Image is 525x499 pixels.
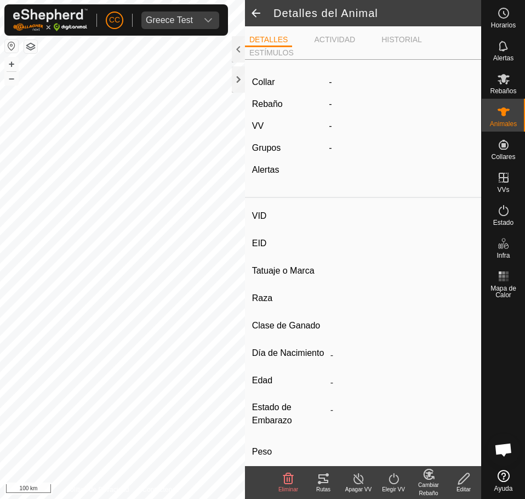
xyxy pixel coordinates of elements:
div: Cambiar Rebaño [411,481,446,497]
label: EID [252,236,326,251]
label: Clase de Ganado [252,319,326,333]
label: VID [252,209,326,223]
li: HISTORIAL [377,34,426,46]
div: - [324,141,478,155]
span: Rebaños [490,88,516,94]
span: Mapa de Calor [484,285,522,298]
span: Estado [493,219,513,226]
label: VV [252,121,264,131]
div: Greece Test [146,16,193,25]
span: Greece Test [141,12,197,29]
span: Collares [491,154,515,160]
button: + [5,58,18,71]
div: Open chat [487,433,520,466]
div: dropdown trigger [197,12,219,29]
label: Edad [252,373,326,388]
span: Ayuda [494,485,513,492]
span: Infra [497,252,510,259]
span: CC [109,14,120,26]
label: Estado de Embarazo [252,401,326,427]
span: Alertas [493,55,513,61]
label: Rebaño [252,99,283,109]
label: Grupos [252,143,281,152]
span: Animales [490,121,517,127]
div: Rutas [306,485,341,494]
li: ACTIVIDAD [310,34,359,46]
div: Elegir VV [376,485,411,494]
label: Tatuaje o Marca [252,264,326,278]
a: Política de Privacidad [66,485,129,495]
span: VVs [497,186,509,193]
label: Collar [252,76,275,89]
label: - [329,76,332,89]
span: Horarios [491,22,516,29]
img: Logo Gallagher [13,9,88,31]
div: Apagar VV [341,485,376,494]
li: ESTÍMULOS [245,47,298,59]
span: Eliminar [278,486,298,492]
button: Restablecer Mapa [5,39,18,53]
button: Capas del Mapa [24,40,37,53]
label: Día de Nacimiento [252,346,326,360]
label: Peso [252,440,326,463]
button: – [5,72,18,85]
div: Editar [446,485,481,494]
label: Alertas [252,165,279,174]
app-display-virtual-paddock-transition: - [329,121,332,131]
h2: Detalles del Animal [273,7,481,20]
span: - [329,99,332,109]
li: DETALLES [245,34,293,47]
label: Raza [252,291,326,305]
a: Contáctenos [142,485,179,495]
a: Ayuda [482,466,525,496]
